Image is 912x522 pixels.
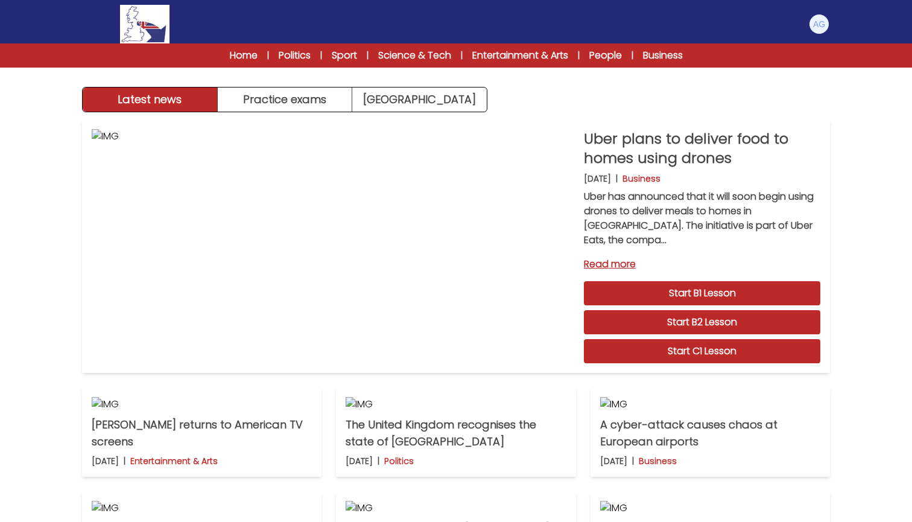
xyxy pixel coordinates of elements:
img: Logo [120,5,169,43]
a: Business [643,48,683,63]
p: Entertainment & Arts [130,455,218,467]
button: Practice exams [218,88,353,112]
img: IMG [346,397,566,412]
span: | [367,49,369,62]
p: Business [622,173,660,185]
a: Start B2 Lesson [584,310,820,334]
img: Andrea Gulino [809,14,829,34]
b: | [632,455,634,467]
p: Uber plans to deliver food to homes using drones [584,129,820,168]
span: | [632,49,633,62]
a: [GEOGRAPHIC_DATA] [352,88,487,112]
a: People [589,48,622,63]
img: IMG [346,501,566,515]
a: Read more [584,257,820,272]
b: | [124,455,125,467]
a: IMG The United Kingdom recognises the state of [GEOGRAPHIC_DATA] [DATE] | Politics [336,387,575,477]
p: [PERSON_NAME] returns to American TV screens [92,416,312,450]
p: [DATE] [92,455,119,467]
button: Latest news [83,88,218,112]
p: Politics [384,455,414,467]
a: Science & Tech [378,48,451,63]
img: IMG [600,501,820,515]
p: Business [639,455,677,467]
p: [DATE] [346,455,373,467]
a: Start C1 Lesson [584,339,820,363]
p: [DATE] [584,173,611,185]
a: IMG A cyber-attack causes chaos at European airports [DATE] | Business [591,387,830,477]
a: Sport [332,48,357,63]
img: IMG [92,129,574,363]
a: Logo [82,5,207,43]
img: IMG [92,397,312,412]
p: A cyber-attack causes chaos at European airports [600,416,820,450]
span: | [267,49,269,62]
p: Uber has announced that it will soon begin using drones to deliver meals to homes in [GEOGRAPHIC_... [584,189,820,247]
a: Home [230,48,258,63]
span: | [461,49,463,62]
a: Politics [279,48,311,63]
p: The United Kingdom recognises the state of [GEOGRAPHIC_DATA] [346,416,566,450]
span: | [578,49,580,62]
p: [DATE] [600,455,627,467]
a: IMG [PERSON_NAME] returns to American TV screens [DATE] | Entertainment & Arts [82,387,321,477]
img: IMG [92,501,312,515]
img: IMG [600,397,820,412]
b: | [378,455,379,467]
a: Start B1 Lesson [584,281,820,305]
a: Entertainment & Arts [472,48,568,63]
b: | [616,173,618,185]
span: | [320,49,322,62]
